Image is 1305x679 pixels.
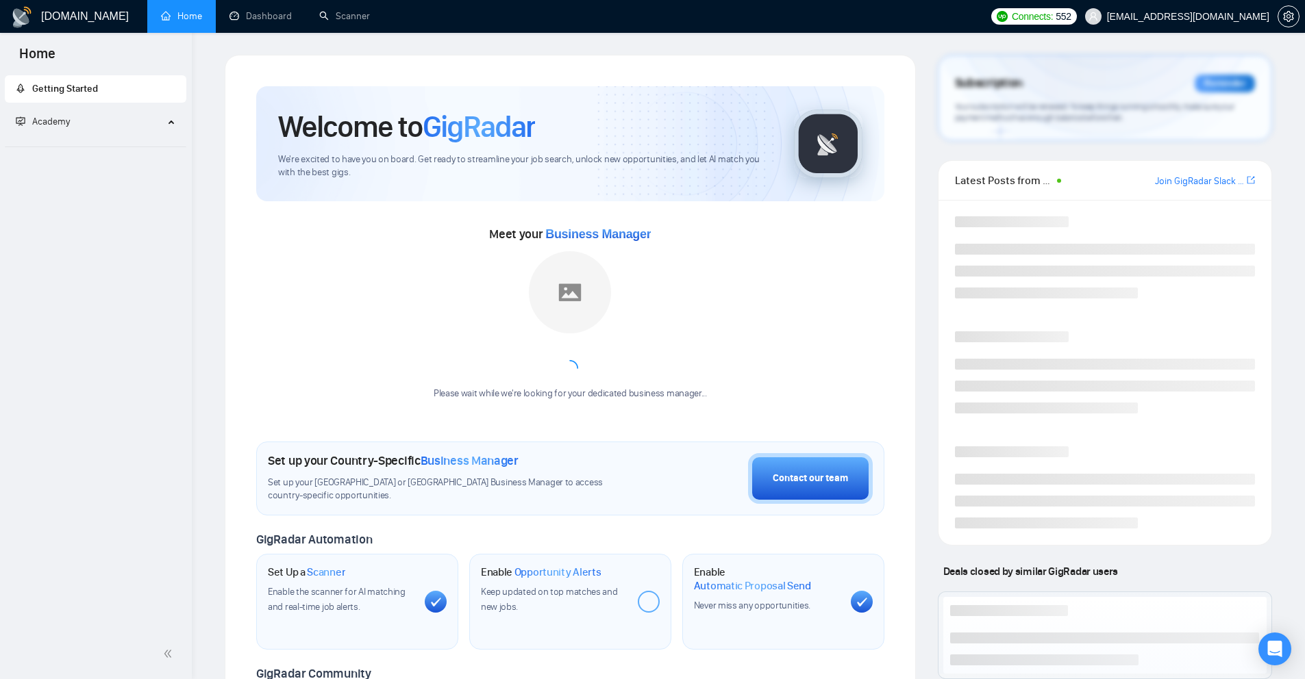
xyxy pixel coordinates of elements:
[489,227,651,242] span: Meet your
[5,141,186,150] li: Academy Homepage
[514,565,601,579] span: Opportunity Alerts
[955,172,1053,189] span: Latest Posts from the GigRadar Community
[161,10,202,22] a: homeHome
[773,471,848,486] div: Contact our team
[1089,12,1098,21] span: user
[278,153,772,179] span: We're excited to have you on board. Get ready to streamline your job search, unlock new opportuni...
[425,387,715,400] div: Please wait while we're looking for your dedicated business manager...
[997,11,1008,22] img: upwork-logo.png
[748,453,873,504] button: Contact our team
[481,565,601,579] h1: Enable
[694,579,811,593] span: Automatic Proposal Send
[562,360,578,376] span: loading
[268,476,631,502] span: Set up your [GEOGRAPHIC_DATA] or [GEOGRAPHIC_DATA] Business Manager to access country-specific op...
[1056,9,1071,24] span: 552
[423,108,535,145] span: GigRadar
[1278,11,1299,22] span: setting
[1278,5,1300,27] button: setting
[1012,9,1053,24] span: Connects:
[5,75,186,103] li: Getting Started
[1258,632,1291,665] div: Open Intercom Messenger
[545,227,651,241] span: Business Manager
[307,565,345,579] span: Scanner
[268,453,519,468] h1: Set up your Country-Specific
[8,44,66,73] span: Home
[794,110,862,178] img: gigradar-logo.png
[319,10,370,22] a: searchScanner
[256,532,372,547] span: GigRadar Automation
[11,6,33,28] img: logo
[955,72,1023,95] span: Subscription
[529,251,611,333] img: placeholder.png
[163,647,177,661] span: double-left
[694,600,810,611] span: Never miss any opportunities.
[268,586,406,613] span: Enable the scanner for AI matching and real-time job alerts.
[1247,175,1255,185] span: export
[16,116,70,127] span: Academy
[1278,11,1300,22] a: setting
[278,108,535,145] h1: Welcome to
[16,84,25,93] span: rocket
[694,565,840,592] h1: Enable
[1247,174,1255,187] a: export
[1155,174,1244,189] a: Join GigRadar Slack Community
[421,453,519,468] span: Business Manager
[268,565,345,579] h1: Set Up a
[938,559,1123,583] span: Deals closed by similar GigRadar users
[229,10,292,22] a: dashboardDashboard
[955,101,1234,123] span: Your subscription will be renewed. To keep things running smoothly, make sure your payment method...
[16,116,25,126] span: fund-projection-screen
[481,586,618,613] span: Keep updated on top matches and new jobs.
[1195,75,1255,92] div: Reminder
[32,116,70,127] span: Academy
[32,83,98,94] span: Getting Started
